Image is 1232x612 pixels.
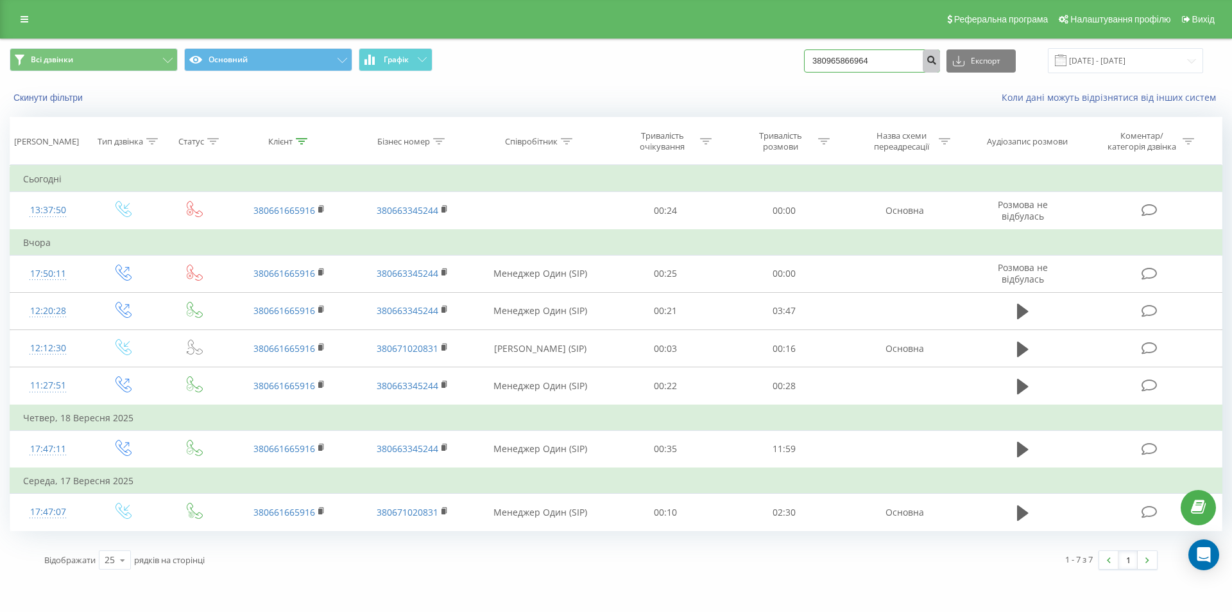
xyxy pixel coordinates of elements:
td: 00:03 [606,330,724,367]
a: 1 [1118,551,1138,569]
div: 17:47:11 [23,437,73,462]
span: Розмова не відбулась [998,261,1048,285]
div: 11:27:51 [23,373,73,398]
button: Графік [359,48,432,71]
td: 00:16 [724,330,843,367]
td: 02:30 [724,494,843,531]
div: Тривалість розмови [746,130,815,152]
td: 00:22 [606,367,724,405]
td: Менеджер Один (SIP) [474,367,606,405]
div: Співробітник [505,136,558,147]
div: 12:12:30 [23,336,73,361]
td: Четвер, 18 Вересня 2025 [10,405,1222,431]
span: Всі дзвінки [31,55,73,65]
button: Скинути фільтри [10,92,89,103]
div: 12:20:28 [23,299,73,324]
td: 03:47 [724,292,843,329]
td: [PERSON_NAME] (SIP) [474,330,606,367]
a: 380661665916 [253,267,315,279]
td: Менеджер Один (SIP) [474,430,606,468]
div: Статус [178,136,204,147]
div: 17:50:11 [23,261,73,286]
a: 380661665916 [253,380,315,392]
a: Коли дані можуть відрізнятися вiд інших систем [1002,91,1222,103]
div: Тип дзвінка [98,136,143,147]
div: Аудіозапис розмови [987,136,1068,147]
div: 13:37:50 [23,198,73,223]
td: 11:59 [724,430,843,468]
span: рядків на сторінці [134,554,205,566]
a: 380671020831 [377,342,438,354]
a: 380661665916 [253,442,315,455]
div: Бізнес номер [377,136,430,147]
a: 380661665916 [253,204,315,216]
td: 00:28 [724,367,843,405]
div: Назва схеми переадресації [867,130,936,152]
div: Клієнт [268,136,293,147]
td: Середа, 17 Вересня 2025 [10,468,1222,494]
td: Менеджер Один (SIP) [474,494,606,531]
span: Реферальна програма [954,14,1048,24]
input: Пошук за номером [804,49,940,73]
button: Всі дзвінки [10,48,178,71]
div: 25 [105,554,115,566]
div: Тривалість очікування [628,130,697,152]
a: 380661665916 [253,506,315,518]
td: 00:25 [606,255,724,292]
td: 00:10 [606,494,724,531]
td: Основна [843,494,966,531]
span: Вихід [1192,14,1215,24]
span: Налаштування профілю [1070,14,1170,24]
span: Відображати [44,554,96,566]
a: 380661665916 [253,304,315,317]
td: Сьогодні [10,166,1222,192]
td: 00:00 [724,255,843,292]
span: Графік [384,55,409,64]
span: Розмова не відбулась [998,198,1048,222]
td: Менеджер Один (SIP) [474,255,606,292]
a: 380663345244 [377,304,438,317]
td: Основна [843,192,966,230]
a: 380663345244 [377,267,438,279]
td: 00:35 [606,430,724,468]
td: 00:00 [724,192,843,230]
a: 380663345244 [377,204,438,216]
td: 00:24 [606,192,724,230]
div: [PERSON_NAME] [14,136,79,147]
div: 1 - 7 з 7 [1065,553,1093,566]
a: 380671020831 [377,506,438,518]
td: Вчора [10,230,1222,256]
a: 380663345244 [377,380,438,392]
a: 380663345244 [377,442,438,455]
td: 00:21 [606,292,724,329]
div: Open Intercom Messenger [1188,539,1219,570]
div: Коментар/категорія дзвінка [1104,130,1179,152]
div: 17:47:07 [23,500,73,525]
td: Менеджер Один (SIP) [474,292,606,329]
td: Основна [843,330,966,367]
button: Експорт [946,49,1016,73]
a: 380661665916 [253,342,315,354]
button: Основний [184,48,352,71]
